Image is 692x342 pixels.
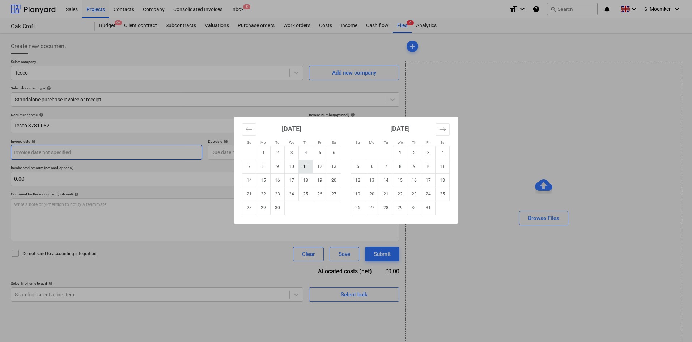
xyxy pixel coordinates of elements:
td: Thursday, October 23, 2025 [407,187,421,201]
td: Wednesday, October 8, 2025 [393,160,407,173]
small: Sa [332,140,336,144]
small: Th [412,140,416,144]
td: Thursday, October 9, 2025 [407,160,421,173]
small: Su [247,140,251,144]
td: Sunday, September 14, 2025 [242,173,256,187]
td: Saturday, October 25, 2025 [436,187,450,201]
td: Thursday, October 30, 2025 [407,201,421,215]
td: Thursday, September 4, 2025 [299,146,313,160]
td: Saturday, September 27, 2025 [327,187,341,201]
div: Calendar [234,117,458,224]
td: Saturday, October 11, 2025 [436,160,450,173]
strong: [DATE] [390,125,410,132]
td: Sunday, October 26, 2025 [351,201,365,215]
strong: [DATE] [282,125,301,132]
td: Thursday, October 2, 2025 [407,146,421,160]
td: Monday, October 6, 2025 [365,160,379,173]
td: Thursday, September 18, 2025 [299,173,313,187]
td: Friday, September 12, 2025 [313,160,327,173]
td: Friday, October 17, 2025 [421,173,436,187]
td: Thursday, September 11, 2025 [299,160,313,173]
td: Tuesday, October 7, 2025 [379,160,393,173]
td: Tuesday, October 14, 2025 [379,173,393,187]
td: Monday, September 8, 2025 [256,160,271,173]
td: Monday, September 1, 2025 [256,146,271,160]
td: Friday, September 19, 2025 [313,173,327,187]
td: Wednesday, October 29, 2025 [393,201,407,215]
td: Saturday, October 18, 2025 [436,173,450,187]
td: Wednesday, September 10, 2025 [285,160,299,173]
td: Tuesday, September 30, 2025 [271,201,285,215]
td: Wednesday, October 22, 2025 [393,187,407,201]
small: Mo [369,140,374,144]
td: Saturday, September 13, 2025 [327,160,341,173]
small: Su [356,140,360,144]
td: Friday, October 3, 2025 [421,146,436,160]
td: Wednesday, September 3, 2025 [285,146,299,160]
td: Monday, October 27, 2025 [365,201,379,215]
small: Th [303,140,308,144]
small: Fr [318,140,321,144]
small: We [289,140,294,144]
td: Friday, October 10, 2025 [421,160,436,173]
small: Tu [384,140,388,144]
td: Tuesday, September 9, 2025 [271,160,285,173]
td: Sunday, September 28, 2025 [242,201,256,215]
td: Wednesday, October 1, 2025 [393,146,407,160]
td: Monday, October 20, 2025 [365,187,379,201]
td: Tuesday, September 23, 2025 [271,187,285,201]
td: Sunday, September 7, 2025 [242,160,256,173]
td: Tuesday, September 2, 2025 [271,146,285,160]
td: Wednesday, October 15, 2025 [393,173,407,187]
td: Tuesday, October 21, 2025 [379,187,393,201]
td: Monday, September 15, 2025 [256,173,271,187]
td: Friday, September 5, 2025 [313,146,327,160]
td: Saturday, October 4, 2025 [436,146,450,160]
small: We [398,140,403,144]
td: Friday, October 24, 2025 [421,187,436,201]
small: Fr [426,140,430,144]
td: Sunday, October 12, 2025 [351,173,365,187]
td: Friday, October 31, 2025 [421,201,436,215]
iframe: Chat Widget [656,307,692,342]
td: Thursday, September 25, 2025 [299,187,313,201]
td: Monday, September 29, 2025 [256,201,271,215]
td: Friday, September 26, 2025 [313,187,327,201]
td: Saturday, September 6, 2025 [327,146,341,160]
button: Move forward to switch to the next month. [436,123,450,136]
td: Sunday, October 5, 2025 [351,160,365,173]
td: Sunday, October 19, 2025 [351,187,365,201]
small: Mo [260,140,266,144]
td: Wednesday, September 17, 2025 [285,173,299,187]
td: Saturday, September 20, 2025 [327,173,341,187]
button: Move backward to switch to the previous month. [242,123,256,136]
td: Wednesday, September 24, 2025 [285,187,299,201]
small: Tu [275,140,280,144]
small: Sa [440,140,444,144]
td: Tuesday, October 28, 2025 [379,201,393,215]
td: Monday, October 13, 2025 [365,173,379,187]
td: Sunday, September 21, 2025 [242,187,256,201]
td: Tuesday, September 16, 2025 [271,173,285,187]
td: Monday, September 22, 2025 [256,187,271,201]
td: Thursday, October 16, 2025 [407,173,421,187]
